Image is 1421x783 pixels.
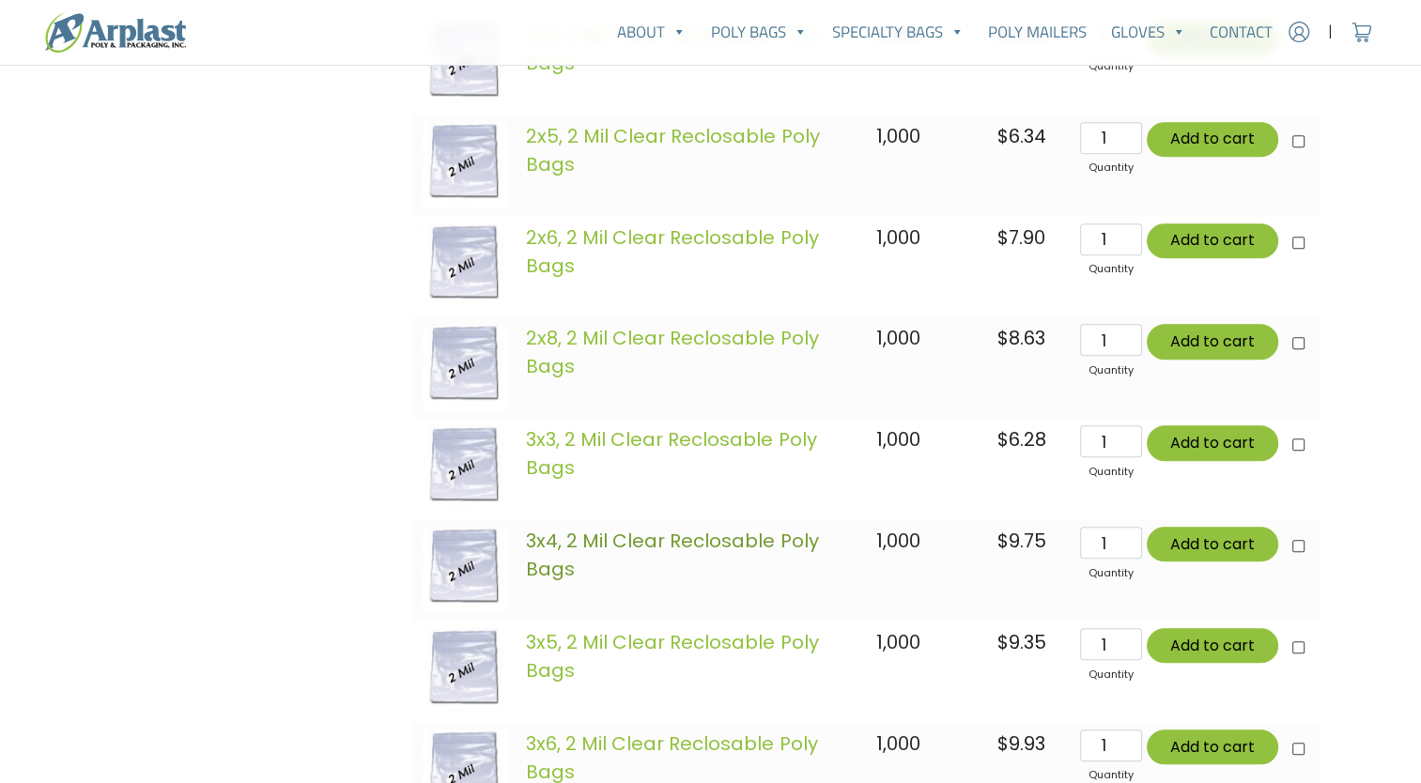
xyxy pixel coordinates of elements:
img: images [422,122,508,208]
span: $ [997,426,1009,453]
a: Contact [1197,13,1285,51]
span: $ [997,224,1009,251]
input: Qty [1080,628,1141,660]
span: 1,000 [876,528,920,554]
input: Qty [1080,324,1141,356]
span: $ [997,629,1009,655]
span: 1,000 [876,224,920,251]
img: images [422,527,508,613]
span: | [1328,21,1333,43]
img: logo [45,12,186,53]
a: 2x5, 2 Mil Clear Reclosable Poly Bags [526,123,819,177]
img: images [422,425,508,512]
bdi: 6.34 [997,123,1046,149]
input: Qty [1080,729,1141,761]
span: 1,000 [876,629,920,655]
a: Specialty Bags [820,13,977,51]
bdi: 7.90 [997,224,1045,251]
button: Add to cart [1147,324,1278,359]
a: Gloves [1099,13,1198,51]
button: Add to cart [1147,527,1278,561]
input: Qty [1080,122,1141,154]
a: Poly Bags [699,13,820,51]
input: Qty [1080,527,1141,559]
bdi: 9.75 [997,528,1046,554]
span: $ [997,123,1009,149]
button: Add to cart [1147,223,1278,258]
bdi: 6.28 [997,426,1046,453]
bdi: 9.93 [997,730,1045,757]
a: About [605,13,699,51]
a: 2x6, 2 Mil Clear Reclosable Poly Bags [526,224,818,279]
a: 3x3, 2 Mil Clear Reclosable Poly Bags [526,426,816,481]
span: 1,000 [876,325,920,351]
button: Add to cart [1147,729,1278,764]
img: images [422,324,508,410]
a: 3x4, 2 Mil Clear Reclosable Poly Bags [526,528,818,582]
span: 1,000 [876,426,920,453]
span: 1,000 [876,730,920,757]
span: $ [997,325,1009,351]
a: 2x8, 2 Mil Clear Reclosable Poly Bags [526,325,818,379]
input: Qty [1080,425,1141,457]
input: Qty [1080,223,1141,255]
img: images [422,223,508,310]
a: Poly Mailers [976,13,1099,51]
span: $ [997,528,1009,554]
button: Add to cart [1147,628,1278,663]
button: Add to cart [1147,425,1278,460]
span: 1,000 [876,123,920,149]
bdi: 9.35 [997,629,1046,655]
bdi: 8.63 [997,325,1045,351]
button: Add to cart [1147,122,1278,157]
a: 3x5, 2 Mil Clear Reclosable Poly Bags [526,629,818,683]
img: images [422,628,508,714]
a: 2x3, 2 Mil Clear Reclosable Poly Bags [526,22,817,76]
span: $ [997,730,1009,757]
